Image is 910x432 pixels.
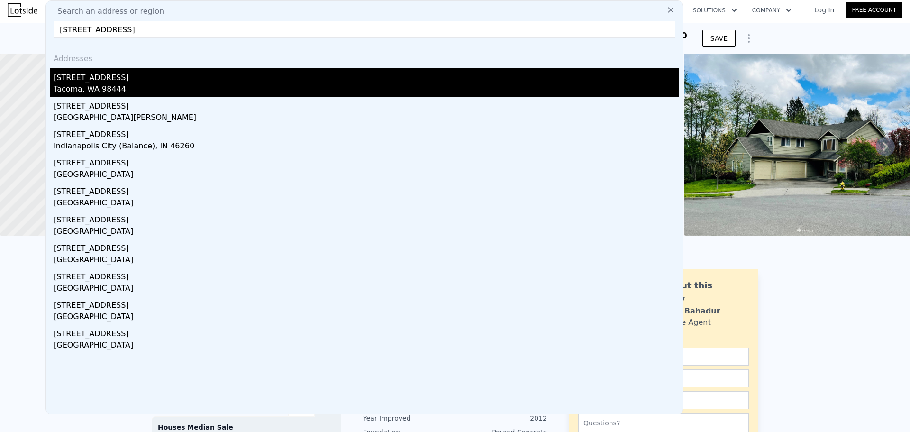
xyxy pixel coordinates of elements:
[685,2,745,19] button: Solutions
[54,283,679,296] div: [GEOGRAPHIC_DATA]
[54,239,679,254] div: [STREET_ADDRESS]
[54,254,679,267] div: [GEOGRAPHIC_DATA]
[643,279,749,305] div: Ask about this property
[54,97,679,112] div: [STREET_ADDRESS]
[54,169,679,182] div: [GEOGRAPHIC_DATA]
[54,154,679,169] div: [STREET_ADDRESS]
[54,267,679,283] div: [STREET_ADDRESS]
[158,423,335,432] div: Houses Median Sale
[54,311,679,324] div: [GEOGRAPHIC_DATA]
[50,46,679,68] div: Addresses
[54,21,675,38] input: Enter an address, city, region, neighborhood or zip code
[8,3,37,17] img: Lotside
[54,296,679,311] div: [STREET_ADDRESS]
[54,211,679,226] div: [STREET_ADDRESS]
[54,112,679,125] div: [GEOGRAPHIC_DATA][PERSON_NAME]
[50,6,164,17] span: Search an address or region
[455,414,547,423] div: 2012
[54,68,679,83] div: [STREET_ADDRESS]
[363,414,455,423] div: Year Improved
[54,197,679,211] div: [GEOGRAPHIC_DATA]
[54,324,679,340] div: [STREET_ADDRESS]
[702,30,736,47] button: SAVE
[739,29,758,48] button: Show Options
[803,5,846,15] a: Log In
[54,140,679,154] div: Indianapolis City (Balance), IN 46260
[846,2,902,18] a: Free Account
[745,2,799,19] button: Company
[54,83,679,97] div: Tacoma, WA 98444
[54,125,679,140] div: [STREET_ADDRESS]
[54,226,679,239] div: [GEOGRAPHIC_DATA]
[643,305,720,317] div: Siddhant Bahadur
[54,340,679,353] div: [GEOGRAPHIC_DATA]
[54,182,679,197] div: [STREET_ADDRESS]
